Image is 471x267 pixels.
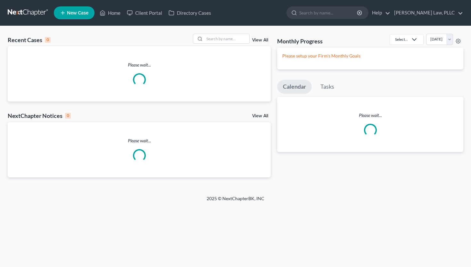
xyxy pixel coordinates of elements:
a: [PERSON_NAME] Law, PLLC [391,7,463,19]
a: Help [369,7,390,19]
p: Please wait... [8,138,271,144]
div: 2025 © NextChapterBK, INC [53,195,418,207]
input: Search by name... [299,7,358,19]
a: Client Portal [124,7,165,19]
p: Please setup your Firm's Monthly Goals [282,53,458,59]
a: View All [252,38,268,42]
a: View All [252,114,268,118]
div: Select... [395,37,408,42]
span: New Case [67,11,88,15]
div: Recent Cases [8,36,51,44]
p: Please wait... [8,62,271,68]
input: Search by name... [204,34,249,43]
a: Calendar [277,80,312,94]
div: NextChapter Notices [8,112,71,120]
h3: Monthly Progress [277,37,323,45]
a: Tasks [315,80,340,94]
a: Directory Cases [165,7,214,19]
div: 0 [65,113,71,119]
a: Home [96,7,124,19]
div: 0 [45,37,51,43]
p: Please wait... [277,112,463,119]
